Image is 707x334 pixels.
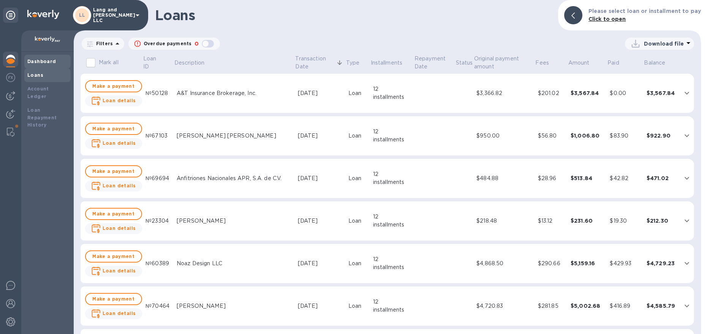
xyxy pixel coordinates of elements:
[371,59,403,67] p: Installments
[85,180,142,192] button: Loan details
[348,132,367,140] div: Loan
[610,260,640,268] div: $429.93
[644,59,665,67] p: Balance
[155,7,552,23] h1: Loans
[647,302,678,310] div: $4,585.79
[146,174,171,182] div: №69694
[103,225,136,231] b: Loan details
[298,260,342,268] div: [DATE]
[571,260,604,267] div: $5,159.16
[647,132,678,139] div: $922.90
[535,59,549,67] p: Fees
[681,130,693,141] button: expand row
[538,89,565,97] div: $201.02
[476,302,532,310] div: $4,720.83
[588,16,626,22] b: Click to open
[647,89,678,97] div: $3,567.84
[371,59,413,67] span: Installments
[681,87,693,99] button: expand row
[298,217,342,225] div: [DATE]
[571,302,604,310] div: $5,002.68
[146,132,171,140] div: №67103
[607,59,619,67] p: Paid
[146,260,171,268] div: №60389
[474,55,534,71] span: Original payment amount
[92,209,135,218] span: Make a payment
[298,89,342,97] div: [DATE]
[92,82,135,91] span: Make a payment
[146,217,171,225] div: №23304
[144,40,191,47] p: Overdue payments
[571,132,604,139] div: $1,006.80
[610,174,640,182] div: $42.82
[128,38,220,50] button: Overdue payments0
[27,10,59,19] img: Logo
[85,250,142,263] button: Make a payment
[85,80,142,92] button: Make a payment
[644,59,675,67] span: Balance
[588,8,701,14] b: Please select loan or installment to pay
[571,217,604,225] div: $231.60
[27,107,57,128] b: Loan Repayment History
[610,217,640,225] div: $19.30
[456,59,473,67] p: Status
[85,308,142,319] button: Loan details
[298,302,342,310] div: [DATE]
[6,73,15,82] img: Foreign exchange
[414,55,455,71] p: Repayment Date
[647,260,678,267] div: $4,729.23
[79,12,85,18] b: LL
[348,89,367,97] div: Loan
[85,223,142,234] button: Loan details
[92,124,135,133] span: Make a payment
[373,298,411,314] div: 12 installments
[610,132,640,140] div: $83.90
[681,173,693,184] button: expand row
[348,217,367,225] div: Loan
[476,260,532,268] div: $4,868.50
[92,252,135,261] span: Make a payment
[373,213,411,229] div: 12 installments
[610,302,640,310] div: $416.89
[143,55,163,71] p: Loan ID
[177,132,292,140] div: [PERSON_NAME] [PERSON_NAME]
[298,174,342,182] div: [DATE]
[476,132,532,140] div: $950.00
[373,85,411,101] div: 12 installments
[85,123,142,135] button: Make a payment
[93,7,131,23] p: Lang and [PERSON_NAME] LLC
[373,255,411,271] div: 12 installments
[103,98,136,103] b: Loan details
[538,132,565,140] div: $56.80
[177,89,292,97] div: A&T Insurance Brokerage, Inc.
[103,183,136,188] b: Loan details
[174,59,204,67] p: Description
[177,174,292,182] div: Anfitriones Nacionales APR, S.A. de C.V.
[647,174,678,182] div: $471.02
[174,59,214,67] span: Description
[3,8,18,23] div: Unpin categories
[146,302,171,310] div: №70464
[93,40,113,47] p: Filters
[92,294,135,304] span: Make a payment
[681,300,693,312] button: expand row
[146,89,171,97] div: №50128
[85,208,142,220] button: Make a payment
[103,310,136,316] b: Loan details
[92,167,135,176] span: Make a payment
[373,170,411,186] div: 12 installments
[681,258,693,269] button: expand row
[103,140,136,146] b: Loan details
[346,59,370,67] span: Type
[571,174,604,182] div: $513.84
[538,217,565,225] div: $13.12
[535,59,559,67] span: Fees
[476,217,532,225] div: $218.48
[85,293,142,305] button: Make a payment
[85,95,142,106] button: Loan details
[373,128,411,144] div: 12 installments
[644,40,684,47] p: Download file
[177,260,292,268] div: Noaz Design LLC
[607,59,629,67] span: Paid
